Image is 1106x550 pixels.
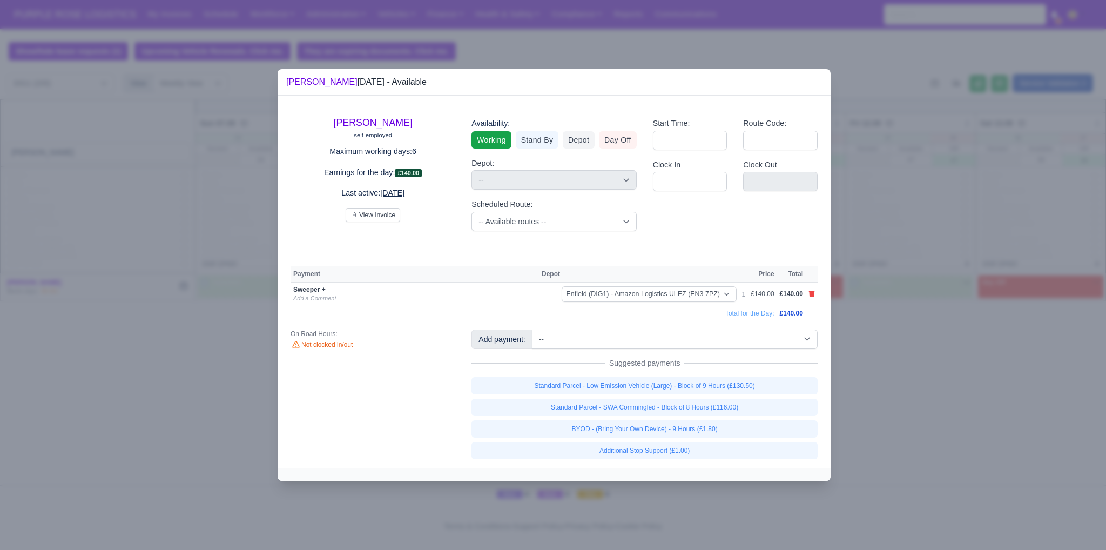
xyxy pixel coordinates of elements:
[471,131,511,149] a: Working
[291,187,455,199] p: Last active:
[743,159,777,171] label: Clock Out
[539,266,739,283] th: Depot
[471,442,818,459] a: Additional Stop Support (£1.00)
[286,77,358,86] a: [PERSON_NAME]
[471,377,818,394] a: Standard Parcel - Low Emission Vehicle (Large) - Block of 9 Hours (£130.50)
[291,330,455,338] div: On Road Hours:
[291,145,455,158] p: Maximum working days:
[291,340,455,350] div: Not clocked in/out
[380,189,404,197] u: [DATE]
[605,358,685,368] span: Suggested payments
[471,420,818,438] a: BYOD - (Bring Your Own Device) - 9 Hours (£1.80)
[748,283,777,306] td: £140.00
[780,310,803,317] span: £140.00
[599,131,637,149] a: Day Off
[1052,498,1106,550] iframe: Chat Widget
[346,208,400,222] button: View Invoice
[563,131,595,149] a: Depot
[395,169,422,177] span: £140.00
[293,295,336,301] a: Add a Comment
[471,157,494,170] label: Depot:
[743,117,786,130] label: Route Code:
[653,117,690,130] label: Start Time:
[291,166,455,179] p: Earnings for the day:
[471,117,636,130] div: Availability:
[748,266,777,283] th: Price
[777,266,806,283] th: Total
[653,159,680,171] label: Clock In
[471,330,532,349] div: Add payment:
[291,266,539,283] th: Payment
[354,132,392,138] small: self-employed
[742,290,746,299] div: 1
[780,290,803,298] span: £140.00
[471,399,818,416] a: Standard Parcel - SWA Commingled - Block of 8 Hours (£116.00)
[334,117,413,128] a: [PERSON_NAME]
[725,310,774,317] span: Total for the Day:
[293,285,536,294] div: Sweeper +
[412,147,416,156] u: 6
[471,198,532,211] label: Scheduled Route:
[516,131,558,149] a: Stand By
[286,76,427,89] div: [DATE] - Available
